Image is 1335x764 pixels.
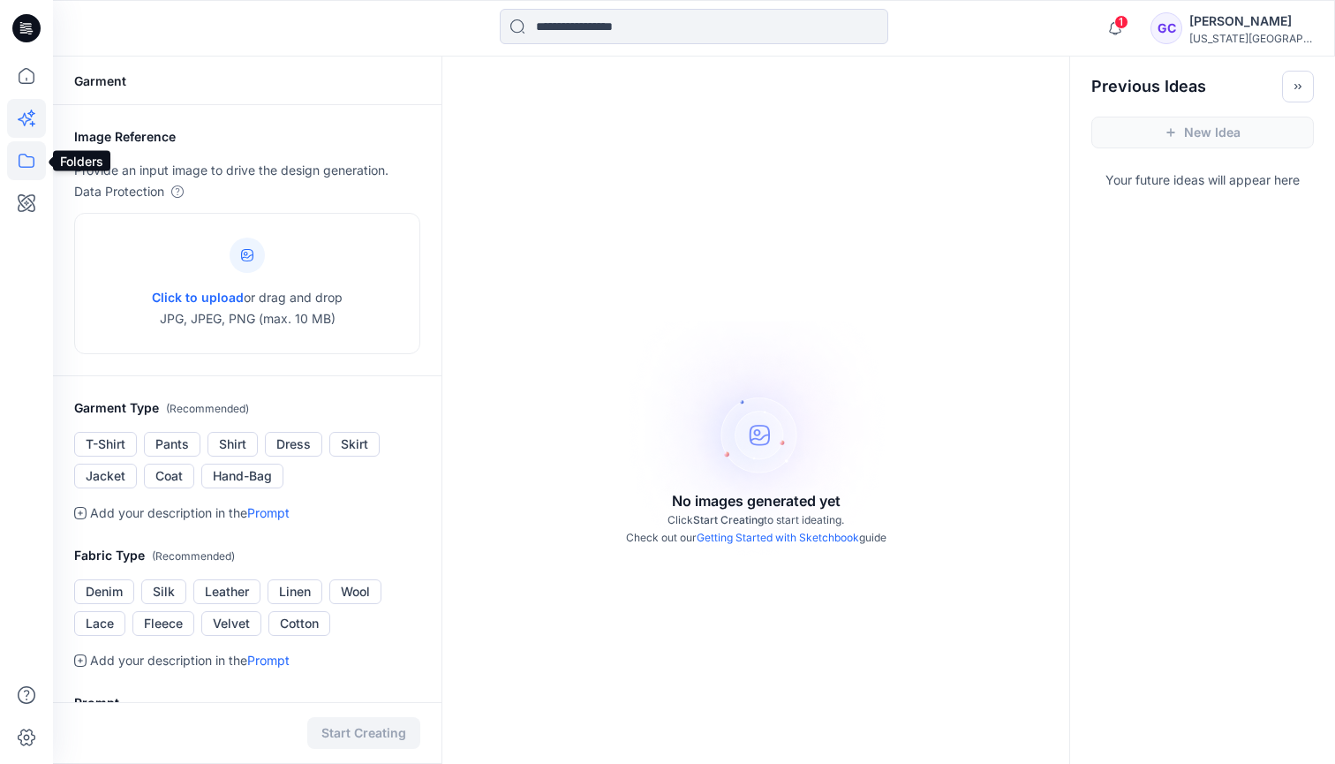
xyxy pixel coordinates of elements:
button: Fleece [132,611,194,636]
button: Leather [193,579,260,604]
a: Getting Started with Sketchbook [697,531,859,544]
button: Jacket [74,464,137,488]
button: Velvet [201,611,261,636]
div: GC [1150,12,1182,44]
button: Cotton [268,611,330,636]
h2: Prompt [74,692,420,714]
button: Linen [268,579,322,604]
p: Provide an input image to drive the design generation. [74,160,420,181]
p: Click to start ideating. Check out our guide [626,511,886,547]
div: [US_STATE][GEOGRAPHIC_DATA]... [1189,32,1313,45]
a: Prompt [247,505,290,520]
button: Shirt [207,432,258,457]
h2: Garment Type [74,397,420,420]
p: Add your description in the [90,503,290,524]
span: ( Recommended ) [152,549,235,563]
p: or drag and drop JPG, JPEG, PNG (max. 10 MB) [152,287,343,329]
button: Wool [329,579,381,604]
button: Silk [141,579,186,604]
p: Your future ideas will appear here [1070,163,1335,191]
button: Toggle idea bar [1282,71,1314,102]
span: ( Recommended ) [166,402,249,415]
button: Hand-Bag [201,464,283,488]
div: [PERSON_NAME] [1189,11,1313,32]
a: Prompt [247,653,290,668]
button: Skirt [329,432,380,457]
span: 1 [1114,15,1128,29]
span: Click to upload [152,290,244,305]
button: T-Shirt [74,432,137,457]
button: Dress [265,432,322,457]
button: Lace [74,611,125,636]
p: Data Protection [74,181,164,202]
h2: Previous Ideas [1091,76,1206,97]
button: Pants [144,432,200,457]
button: Coat [144,464,194,488]
p: No images generated yet [672,490,841,511]
button: Denim [74,579,134,604]
p: Add your description in the [90,650,290,671]
span: Start Creating [693,513,764,526]
h2: Fabric Type [74,545,420,567]
h2: Image Reference [74,126,420,148]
